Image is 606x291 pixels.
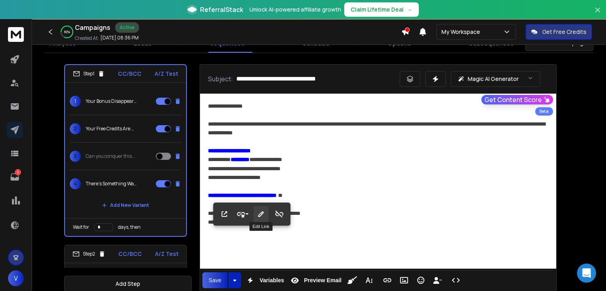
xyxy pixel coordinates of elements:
p: Your Free Credits Are About to Expire ⏰ [86,126,137,132]
button: Insert Link (Ctrl+K) [380,272,395,288]
button: Close banner [592,5,603,24]
div: Active [115,22,139,33]
p: A/Z Test [155,250,178,258]
button: V [8,270,24,286]
button: Variables [243,272,286,288]
div: Step 1 [73,70,105,77]
span: → [407,6,412,14]
p: 2 [15,169,21,175]
p: CC/BCC [118,250,142,258]
button: Insert Image (Ctrl+P) [396,272,412,288]
button: Code View [448,272,463,288]
span: 4 [70,178,81,189]
p: Can you conquer this new challenge? 🎮 [86,153,137,159]
span: ReferralStack [200,5,243,14]
button: Add New Variant [96,197,155,213]
button: Emoticons [413,272,428,288]
p: Created At: [75,35,99,41]
p: A/Z Test [155,70,178,78]
a: 2 [7,169,23,185]
span: 2 [70,123,81,134]
button: Clean HTML [345,272,360,288]
div: Edit Link [249,222,273,231]
span: Preview Email [302,277,343,284]
p: Magic AI Generator [468,75,519,83]
p: days, then [118,224,141,230]
button: Style [235,206,250,222]
p: Unlock AI-powered affiliate growth [249,6,341,14]
p: Wait for [73,224,89,230]
h1: Campaigns [75,23,110,32]
div: Open Intercom Messenger [577,263,596,283]
button: Save [202,272,228,288]
p: 82 % [64,29,70,34]
button: Get Content Score [481,95,553,104]
p: Subject: [208,74,233,84]
button: Insert Unsubscribe Link [430,272,445,288]
p: Your Bonus Disappears in 6 Hours… [86,98,137,104]
span: 3 [70,151,81,162]
span: Variables [258,277,286,284]
span: 1 [70,96,81,107]
div: Beta [535,107,553,116]
button: Get Free Credits [526,24,592,40]
li: Step1CC/BCCA/Z Test1Your Bonus Disappears in 6 Hours…2Your Free Credits Are About to Expire ⏰3Can... [64,64,187,237]
p: Get Free Credits [542,28,586,36]
button: More Text [361,272,377,288]
button: Open Link [217,206,232,222]
button: Unlink [272,206,287,222]
p: CC/BCC [118,70,141,78]
button: Magic AI Generator [451,71,540,87]
p: My Workspace [441,28,483,36]
p: There’s Something Waiting in Your Inbox (Open to See) [86,181,137,187]
button: Claim Lifetime Deal→ [344,2,419,17]
p: [DATE] 08:36 PM [100,35,139,41]
div: Step 2 [73,250,106,258]
button: Preview Email [287,272,343,288]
